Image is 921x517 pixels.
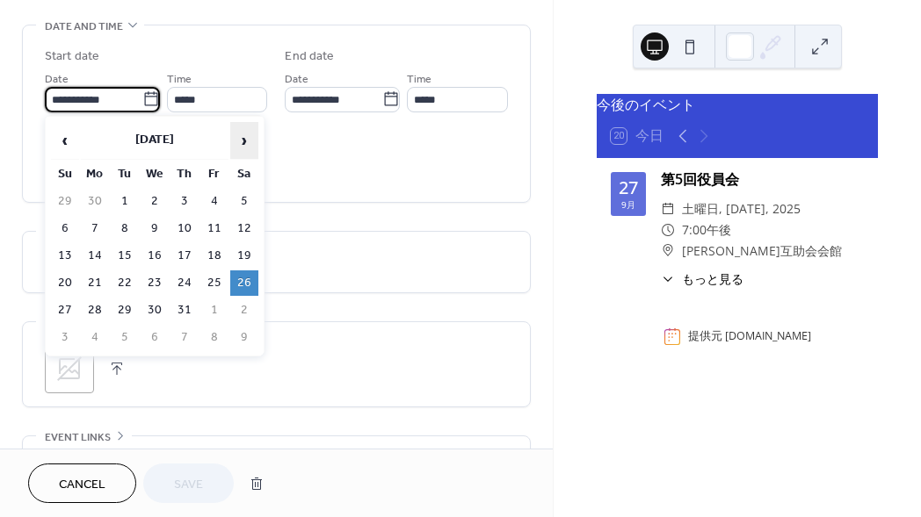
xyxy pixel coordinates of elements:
td: 29 [111,298,139,323]
td: 16 [141,243,169,269]
div: ​ [661,241,675,262]
div: 9月 [621,200,635,209]
td: 7 [81,216,109,241]
span: [PERSON_NAME]互助会会館 [682,241,842,262]
td: 6 [141,325,169,350]
span: Cancel [59,476,105,494]
th: Fr [200,162,228,187]
div: ​ [661,219,675,241]
span: 土曜日, [DATE], 2025 [682,198,801,219]
td: 5 [111,325,139,350]
td: 26 [230,270,258,296]
button: Cancel [28,463,136,503]
th: Mo [81,162,109,187]
td: 21 [81,270,109,296]
td: 30 [81,189,109,214]
span: Date and time [45,18,123,36]
div: 第5回役員会 [661,169,864,190]
td: 1 [111,189,139,214]
td: 11 [200,216,228,241]
span: Date [45,69,69,88]
th: Su [51,162,79,187]
div: End date [285,47,334,66]
td: 8 [111,216,139,241]
th: Th [170,162,199,187]
span: Event links [45,428,111,447]
span: Date [285,69,308,88]
span: ‹ [52,123,78,158]
div: Start date [45,47,99,66]
td: 12 [230,216,258,241]
button: ​もっと見る [661,269,743,288]
td: 18 [200,243,228,269]
td: 5 [230,189,258,214]
td: 20 [51,270,79,296]
td: 3 [170,189,199,214]
td: 4 [200,189,228,214]
div: 提供元 [688,329,811,345]
span: Time [167,69,192,88]
td: 22 [111,270,139,296]
td: 2 [141,189,169,214]
td: 24 [170,270,199,296]
td: 6 [51,216,79,241]
td: 28 [81,298,109,323]
td: 29 [51,189,79,214]
td: 19 [230,243,258,269]
div: 27 [619,179,638,197]
td: 3 [51,325,79,350]
td: 4 [81,325,109,350]
div: ••• [23,436,530,473]
div: ​ [661,269,675,288]
th: We [141,162,169,187]
span: 7:00午後 [682,219,731,241]
td: 9 [230,325,258,350]
td: 27 [51,298,79,323]
td: 17 [170,243,199,269]
td: 14 [81,243,109,269]
th: Tu [111,162,139,187]
td: 13 [51,243,79,269]
td: 2 [230,298,258,323]
td: 7 [170,325,199,350]
td: 15 [111,243,139,269]
td: 23 [141,270,169,296]
div: ​ [661,198,675,219]
span: › [231,123,257,158]
td: 30 [141,298,169,323]
div: 今後のイベント [597,94,878,115]
td: 1 [200,298,228,323]
a: [DOMAIN_NAME] [725,329,811,344]
td: 25 [200,270,228,296]
div: ; [45,344,94,393]
td: 9 [141,216,169,241]
td: 10 [170,216,199,241]
th: [DATE] [81,122,228,160]
th: Sa [230,162,258,187]
td: 31 [170,298,199,323]
span: もっと見る [682,269,743,288]
td: 8 [200,325,228,350]
span: Time [407,69,431,88]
